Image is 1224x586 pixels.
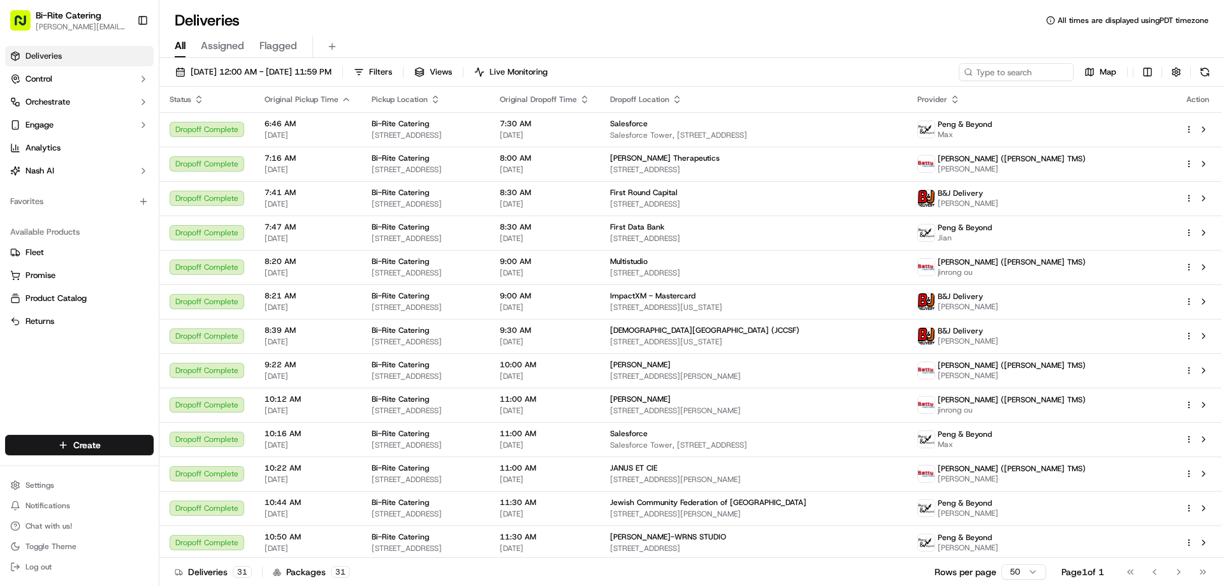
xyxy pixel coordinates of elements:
div: Available Products [5,222,154,242]
span: [DATE] 12:00 AM - [DATE] 11:59 PM [191,66,331,78]
span: [DATE] [500,440,590,450]
span: Assigned [201,38,244,54]
div: Action [1184,94,1211,105]
span: Jian [938,233,992,243]
span: Original Dropoff Time [500,94,577,105]
span: [DEMOGRAPHIC_DATA][GEOGRAPHIC_DATA] (JCCSF) [610,325,799,335]
span: 11:00 AM [500,429,590,439]
span: Promise [25,270,55,281]
a: Returns [10,316,149,327]
span: Engage [25,119,54,131]
span: [STREET_ADDRESS] [372,509,479,519]
button: Views [409,63,458,81]
span: 6:46 AM [265,119,351,129]
span: Peng & Beyond [938,119,992,129]
span: [DATE] [265,130,351,140]
span: [STREET_ADDRESS] [372,268,479,278]
span: Settings [25,480,54,490]
span: Live Monitoring [490,66,548,78]
span: Bi-Rite Catering [372,256,429,267]
span: [DATE] [500,509,590,519]
span: Peng & Beyond [938,223,992,233]
span: [PERSON_NAME] [938,474,1086,484]
span: Salesforce Tower, [STREET_ADDRESS] [610,130,897,140]
span: Log out [25,562,52,572]
span: B&J Delivery [938,188,983,198]
span: [STREET_ADDRESS][PERSON_NAME] [610,371,897,381]
span: First Data Bank [610,222,664,232]
span: [STREET_ADDRESS] [372,371,479,381]
span: Jewish Community Federation of [GEOGRAPHIC_DATA] [610,497,806,508]
button: Bi-Rite Catering[PERSON_NAME][EMAIL_ADDRESS][PERSON_NAME][DOMAIN_NAME] [5,5,132,36]
span: 7:30 AM [500,119,590,129]
span: Notifications [25,501,70,511]
span: [STREET_ADDRESS] [372,474,479,485]
span: 11:00 AM [500,394,590,404]
span: All times are displayed using PDT timezone [1058,15,1209,26]
img: profile_peng_cartwheel.jpg [918,534,935,551]
span: [PERSON_NAME] ([PERSON_NAME] TMS) [938,395,1086,405]
span: [PERSON_NAME] ([PERSON_NAME] TMS) [938,360,1086,370]
span: [DATE] [265,371,351,381]
span: [PERSON_NAME] [938,302,998,312]
span: Multistudio [610,256,648,267]
span: Salesforce [610,429,648,439]
span: 7:47 AM [265,222,351,232]
span: [PERSON_NAME] [938,336,998,346]
span: Bi-Rite Catering [372,394,429,404]
span: Create [73,439,101,451]
span: [STREET_ADDRESS] [610,233,897,244]
span: 9:22 AM [265,360,351,370]
span: [DATE] [265,268,351,278]
span: [DATE] [265,543,351,553]
div: Page 1 of 1 [1061,566,1104,578]
button: [DATE] 12:00 AM - [DATE] 11:59 PM [170,63,337,81]
span: Returns [25,316,54,327]
span: [DATE] [500,474,590,485]
span: [STREET_ADDRESS] [372,302,479,312]
span: 8:00 AM [500,153,590,163]
a: Deliveries [5,46,154,66]
span: Toggle Theme [25,541,76,552]
span: All [175,38,186,54]
span: Original Pickup Time [265,94,339,105]
div: Deliveries [175,566,252,578]
span: [DATE] [265,233,351,244]
span: Control [25,73,52,85]
p: Rows per page [935,566,996,578]
span: [STREET_ADDRESS] [372,165,479,175]
button: Returns [5,311,154,332]
span: [DATE] [500,543,590,553]
button: Bi-Rite Catering [36,9,101,22]
span: Peng & Beyond [938,429,992,439]
span: [DATE] [500,406,590,416]
span: Pickup Location [372,94,428,105]
span: [STREET_ADDRESS] [610,165,897,175]
a: Analytics [5,138,154,158]
span: [DATE] [265,474,351,485]
button: [PERSON_NAME][EMAIL_ADDRESS][PERSON_NAME][DOMAIN_NAME] [36,22,127,32]
span: [PERSON_NAME] [938,370,1086,381]
img: betty.jpg [918,362,935,379]
span: [DATE] [265,509,351,519]
span: Deliveries [25,50,62,62]
span: Bi-Rite Catering [372,360,429,370]
span: 9:30 AM [500,325,590,335]
span: [STREET_ADDRESS] [610,199,897,209]
span: Bi-Rite Catering [372,532,429,542]
span: 8:20 AM [265,256,351,267]
div: Favorites [5,191,154,212]
span: [STREET_ADDRESS][PERSON_NAME] [610,474,897,485]
span: jinrong ou [938,405,1086,415]
span: [DATE] [500,268,590,278]
img: betty.jpg [918,397,935,413]
span: jinrong ou [938,267,1086,277]
button: Refresh [1196,63,1214,81]
a: Fleet [10,247,149,258]
span: Filters [369,66,392,78]
span: [PERSON_NAME] Therapeutics [610,153,720,163]
span: Bi-Rite Catering [372,429,429,439]
span: [PERSON_NAME] [938,164,1086,174]
span: [PERSON_NAME] ([PERSON_NAME] TMS) [938,154,1086,164]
